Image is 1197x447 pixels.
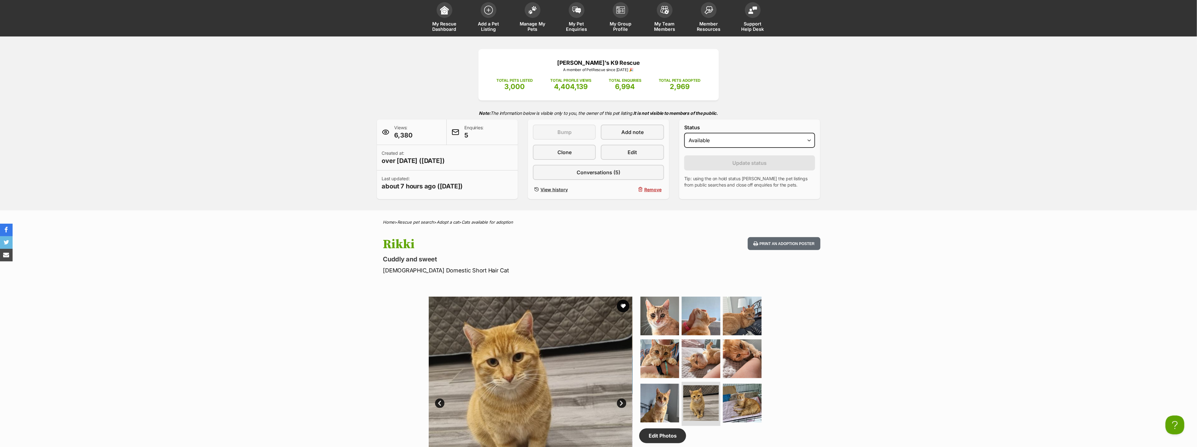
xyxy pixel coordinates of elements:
[382,156,445,165] span: over [DATE] ([DATE])
[562,21,591,32] span: My Pet Enquiries
[382,182,463,191] span: about 7 hours ago ([DATE])
[733,159,767,167] span: Update status
[382,176,463,191] p: Last updated:
[533,185,596,194] a: View history
[479,110,491,116] strong: Note:
[518,21,547,32] span: Manage My Pets
[1166,416,1184,434] iframe: Help Scout Beacon - Open
[748,237,820,250] button: Print an adoption poster
[474,21,503,32] span: Add a Pet Listing
[670,82,690,91] span: 2,969
[383,255,649,264] p: Cuddly and sweet
[651,21,679,32] span: My Team Members
[644,186,662,193] span: Remove
[684,125,815,130] label: Status
[723,297,762,335] img: Photo of Rikki
[484,6,493,14] img: add-pet-listing-icon-0afa8454b4691262ce3f59096e99ab1cd57d4a30225e0717b998d2c9b9846f56.svg
[554,82,588,91] span: 4,404,139
[430,21,459,32] span: My Rescue Dashboard
[577,169,620,176] span: Conversations (5)
[367,220,830,225] div: > > >
[533,125,596,140] button: Bump
[748,6,757,14] img: help-desk-icon-fdf02630f3aa405de69fd3d07c3f3aa587a6932b1a1747fa1d2bba05be0121f9.svg
[621,128,644,136] span: Add note
[616,6,625,14] img: group-profile-icon-3fa3cf56718a62981997c0bc7e787c4b2cf8bcc04b72c1350f741eb67cf2f40e.svg
[464,131,484,140] span: 5
[383,266,649,275] p: [DEMOGRAPHIC_DATA] Domestic Short Hair Cat
[601,125,664,140] a: Add note
[528,6,537,14] img: manage-my-pets-icon-02211641906a0b7f246fdf0571729dbe1e7629f14944591b6c1af311fb30b64b.svg
[723,339,762,378] img: Photo of Rikki
[550,78,591,83] p: TOTAL PROFILE VIEWS
[382,150,445,165] p: Created at:
[684,176,815,188] p: Tip: using the on hold status [PERSON_NAME] the pet listings from public searches and close off e...
[437,220,459,225] a: Adopt a cat
[505,82,525,91] span: 3,000
[601,185,664,194] button: Remove
[377,107,820,120] p: The information below is visible only to you, the owner of this pet listing.
[394,131,412,140] span: 6,380
[488,67,709,73] p: A member of PetRescue since [DATE] 🎉
[628,148,637,156] span: Edit
[464,125,484,140] p: Enquiries:
[540,186,568,193] span: View history
[533,145,596,160] a: Clone
[704,6,713,14] img: member-resources-icon-8e73f808a243e03378d46382f2149f9095a855e16c252ad45f914b54edf8863c.svg
[440,6,449,14] img: dashboard-icon-eb2f2d2d3e046f16d808141f083e7271f6b2e854fb5c12c21221c1fb7104beca.svg
[683,385,719,421] img: Photo of Rikki
[739,21,767,32] span: Support Help Desk
[640,339,679,378] img: Photo of Rikki
[398,220,434,225] a: Rescue pet search
[617,300,629,312] button: favourite
[383,237,649,252] h1: Rikki
[533,165,664,180] a: Conversations (5)
[488,59,709,67] p: [PERSON_NAME]'s K9 Rescue
[640,384,679,422] img: Photo of Rikki
[695,21,723,32] span: Member Resources
[640,297,679,335] img: Photo of Rikki
[496,78,533,83] p: TOTAL PETS LISTED
[634,110,718,116] strong: It is not visible to members of the public.
[617,399,626,408] a: Next
[607,21,635,32] span: My Group Profile
[639,428,686,443] a: Edit Photos
[659,78,701,83] p: TOTAL PETS ADOPTED
[684,155,815,170] button: Update status
[723,384,762,422] img: Photo of Rikki
[660,6,669,14] img: team-members-icon-5396bd8760b3fe7c0b43da4ab00e1e3bb1a5d9ba89233759b79545d2d3fc5d0d.svg
[557,148,572,156] span: Clone
[615,82,635,91] span: 6,994
[572,7,581,14] img: pet-enquiries-icon-7e3ad2cf08bfb03b45e93fb7055b45f3efa6380592205ae92323e6603595dc1f.svg
[435,399,445,408] a: Prev
[462,220,513,225] a: Cats available for adoption
[601,145,664,160] a: Edit
[682,339,720,378] img: Photo of Rikki
[609,78,641,83] p: TOTAL ENQUIRIES
[557,128,572,136] span: Bump
[394,125,412,140] p: Views:
[682,297,720,335] img: Photo of Rikki
[383,220,395,225] a: Home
